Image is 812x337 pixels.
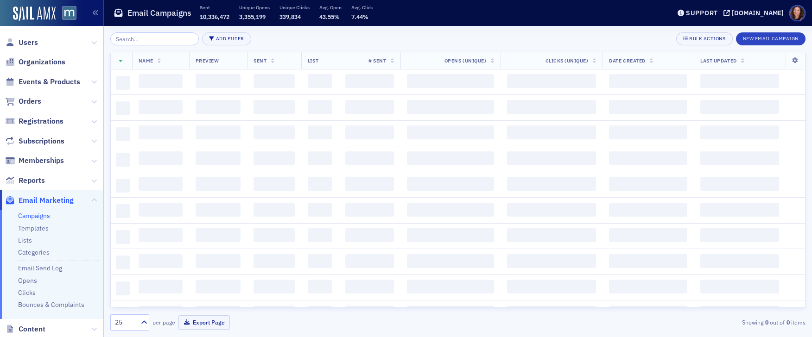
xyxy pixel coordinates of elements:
[254,306,295,319] span: ‌
[254,228,295,242] span: ‌
[609,151,687,165] span: ‌
[19,37,38,48] span: Users
[18,248,50,256] a: Categories
[139,151,183,165] span: ‌
[254,100,295,114] span: ‌
[732,9,784,17] div: [DOMAIN_NAME]
[345,74,394,88] span: ‌
[345,151,394,165] span: ‌
[200,4,229,11] p: Sent
[139,125,183,139] span: ‌
[19,116,63,126] span: Registrations
[110,32,199,45] input: Search…
[407,151,494,165] span: ‌
[785,318,791,326] strong: 0
[609,306,687,319] span: ‌
[609,177,687,191] span: ‌
[116,127,131,141] span: ‌
[308,254,333,268] span: ‌
[18,264,62,272] a: Email Send Log
[5,175,45,186] a: Reports
[507,203,596,217] span: ‌
[5,96,41,106] a: Orders
[19,156,64,166] span: Memberships
[5,77,80,87] a: Events & Products
[407,74,494,88] span: ‌
[139,280,183,293] span: ‌
[196,203,241,217] span: ‌
[116,204,131,218] span: ‌
[196,125,241,139] span: ‌
[789,5,806,21] span: Profile
[609,280,687,293] span: ‌
[139,228,183,242] span: ‌
[689,36,725,41] div: Bulk Actions
[127,7,191,19] h1: Email Campaigns
[700,177,779,191] span: ‌
[5,57,65,67] a: Organizations
[13,6,56,21] a: SailAMX
[507,100,596,114] span: ‌
[308,203,333,217] span: ‌
[196,280,241,293] span: ‌
[507,280,596,293] span: ‌
[609,100,687,114] span: ‌
[19,324,45,334] span: Content
[5,156,64,166] a: Memberships
[609,57,645,64] span: Date Created
[5,195,74,206] a: Email Marketing
[139,100,183,114] span: ‌
[507,177,596,191] span: ‌
[345,125,394,139] span: ‌
[254,74,295,88] span: ‌
[18,212,50,220] a: Campaigns
[196,177,241,191] span: ‌
[178,315,230,330] button: Export Page
[345,254,394,268] span: ‌
[407,228,494,242] span: ‌
[580,318,806,326] div: Showing out of items
[18,288,36,297] a: Clicks
[18,276,37,285] a: Opens
[609,74,687,88] span: ‌
[196,100,241,114] span: ‌
[254,125,295,139] span: ‌
[700,74,779,88] span: ‌
[18,300,84,309] a: Bounces & Complaints
[700,254,779,268] span: ‌
[351,4,373,11] p: Avg. Click
[254,177,295,191] span: ‌
[254,151,295,165] span: ‌
[763,318,770,326] strong: 0
[609,125,687,139] span: ‌
[19,136,64,146] span: Subscriptions
[254,280,295,293] span: ‌
[700,306,779,319] span: ‌
[407,280,494,293] span: ‌
[116,101,131,115] span: ‌
[139,306,183,319] span: ‌
[345,177,394,191] span: ‌
[676,32,732,45] button: Bulk Actions
[319,13,340,20] span: 43.55%
[62,6,76,20] img: SailAMX
[507,74,596,88] span: ‌
[196,57,219,64] span: Preview
[19,96,41,106] span: Orders
[116,256,131,269] span: ‌
[196,74,241,88] span: ‌
[546,57,589,64] span: Clicks (Unique)
[700,203,779,217] span: ‌
[736,32,806,45] button: New Email Campaign
[139,57,153,64] span: Name
[116,179,131,193] span: ‌
[239,4,270,11] p: Unique Opens
[351,13,368,20] span: 7.44%
[407,254,494,268] span: ‌
[700,125,779,139] span: ‌
[345,306,394,319] span: ‌
[308,151,333,165] span: ‌
[56,6,76,22] a: View Homepage
[345,203,394,217] span: ‌
[700,280,779,293] span: ‌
